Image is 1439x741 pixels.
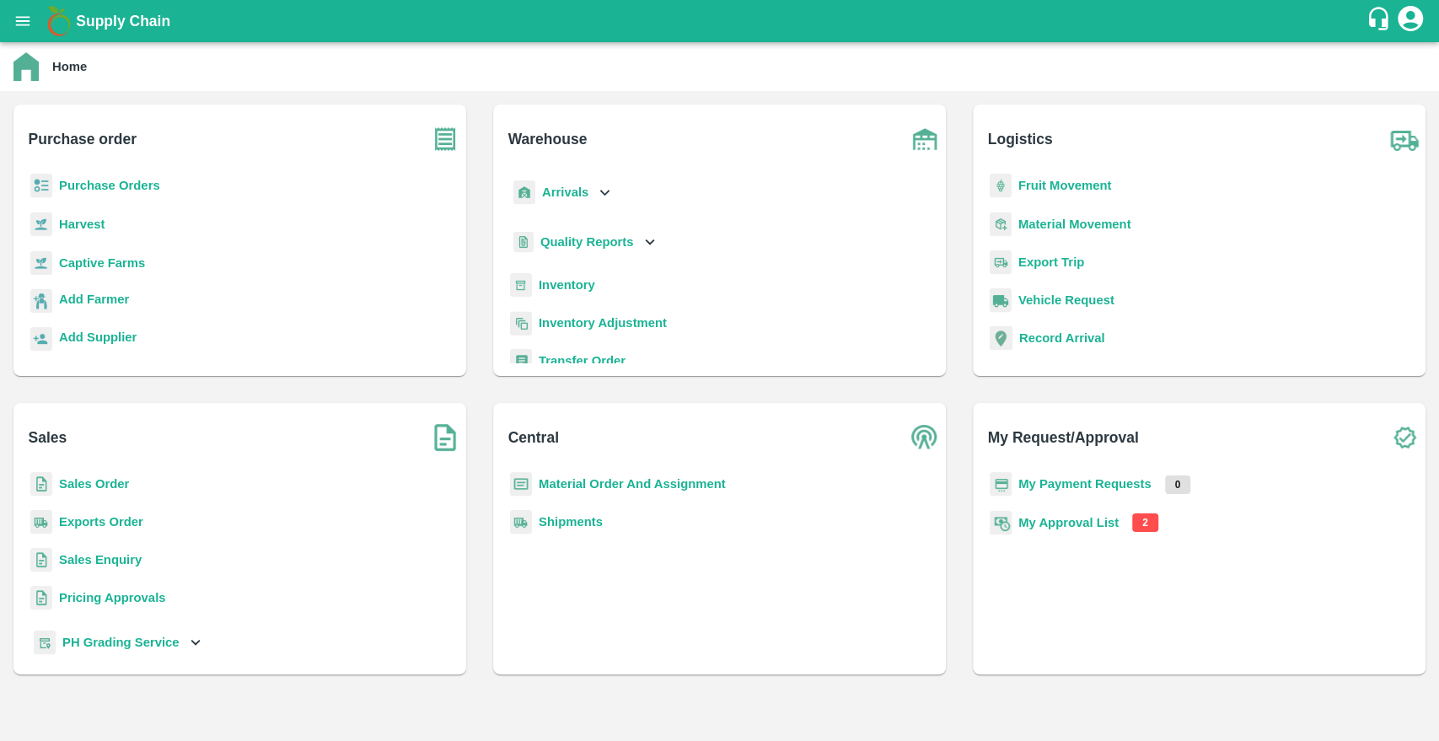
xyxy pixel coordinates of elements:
[1018,217,1131,231] a: Material Movement
[29,426,67,449] b: Sales
[508,426,559,449] b: Central
[510,311,532,336] img: inventory
[1018,477,1152,491] a: My Payment Requests
[990,472,1012,497] img: payment
[990,288,1012,313] img: vehicle
[30,586,52,610] img: sales
[30,327,52,352] img: supplier
[59,328,137,351] a: Add Supplier
[1018,179,1112,192] a: Fruit Movement
[59,515,143,529] a: Exports Order
[59,553,142,566] a: Sales Enquiry
[990,212,1012,237] img: material
[30,250,52,276] img: harvest
[62,636,180,649] b: PH Grading Service
[29,127,137,151] b: Purchase order
[59,290,129,313] a: Add Farmer
[76,9,1366,33] a: Supply Chain
[59,591,165,604] a: Pricing Approvals
[510,174,615,212] div: Arrivals
[539,477,726,491] a: Material Order And Assignment
[1018,516,1119,529] a: My Approval List
[59,217,105,231] a: Harvest
[990,510,1012,535] img: approval
[904,118,946,160] img: warehouse
[1395,3,1426,39] div: account of current user
[1165,475,1191,494] p: 0
[988,127,1053,151] b: Logistics
[513,180,535,205] img: whArrival
[424,416,466,459] img: soSales
[30,472,52,497] img: sales
[904,416,946,459] img: central
[59,293,129,306] b: Add Farmer
[59,477,129,491] a: Sales Order
[1018,293,1114,307] a: Vehicle Request
[539,316,667,330] a: Inventory Adjustment
[59,330,137,344] b: Add Supplier
[990,250,1012,275] img: delivery
[424,118,466,160] img: purchase
[542,185,588,199] b: Arrivals
[1366,6,1395,36] div: customer-support
[59,256,145,270] a: Captive Farms
[30,624,205,662] div: PH Grading Service
[539,278,595,292] a: Inventory
[13,52,39,81] img: home
[1019,331,1105,345] a: Record Arrival
[30,289,52,314] img: farmer
[508,127,588,151] b: Warehouse
[59,179,160,192] a: Purchase Orders
[1383,118,1426,160] img: truck
[510,510,532,534] img: shipments
[510,472,532,497] img: centralMaterial
[539,515,603,529] a: Shipments
[30,548,52,572] img: sales
[510,349,532,373] img: whTransfer
[34,631,56,655] img: whTracker
[540,235,634,249] b: Quality Reports
[990,326,1012,350] img: recordArrival
[510,273,532,298] img: whInventory
[1132,513,1158,532] p: 2
[30,510,52,534] img: shipments
[539,354,626,368] a: Transfer Order
[30,174,52,198] img: reciept
[30,212,52,237] img: harvest
[990,174,1012,198] img: fruit
[1018,255,1084,269] a: Export Trip
[988,426,1139,449] b: My Request/Approval
[52,60,87,73] b: Home
[3,2,42,40] button: open drawer
[1383,416,1426,459] img: check
[510,225,659,260] div: Quality Reports
[42,4,76,38] img: logo
[513,232,534,253] img: qualityReport
[76,13,170,30] b: Supply Chain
